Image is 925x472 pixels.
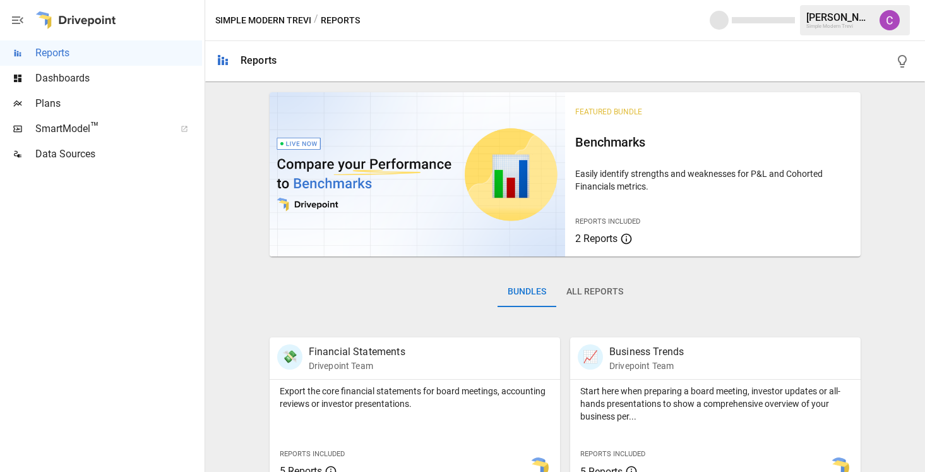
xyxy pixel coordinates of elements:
span: ™ [90,119,99,135]
p: Start here when preparing a board meeting, investor updates or all-hands presentations to show a ... [580,385,850,423]
p: Drivepoint Team [609,360,684,372]
p: Drivepoint Team [309,360,405,372]
span: Featured Bundle [575,107,642,116]
div: Reports [241,54,277,66]
div: 📈 [578,344,603,370]
span: Dashboards [35,71,202,86]
div: / [314,13,318,28]
button: All Reports [556,277,633,307]
img: video thumbnail [270,92,565,257]
span: 2 Reports [575,233,618,245]
span: SmartModel [35,121,167,136]
span: Reports Included [580,450,645,458]
span: Plans [35,96,202,111]
span: Reports Included [280,450,345,458]
img: Corbin Wallace [880,10,900,30]
button: Corbin Wallace [872,3,907,38]
span: Data Sources [35,147,202,162]
span: Reports [35,45,202,61]
h6: Benchmarks [575,132,850,152]
div: Simple Modern Trevi [806,23,872,29]
div: [PERSON_NAME] [806,11,872,23]
p: Financial Statements [309,344,405,360]
p: Export the core financial statements for board meetings, accounting reviews or investor presentat... [280,385,550,410]
p: Business Trends [609,344,684,360]
span: Reports Included [575,217,640,226]
button: Simple Modern Trevi [215,13,311,28]
button: Bundles [498,277,556,307]
p: Easily identify strengths and weaknesses for P&L and Cohorted Financials metrics. [575,167,850,193]
div: 💸 [277,344,302,370]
